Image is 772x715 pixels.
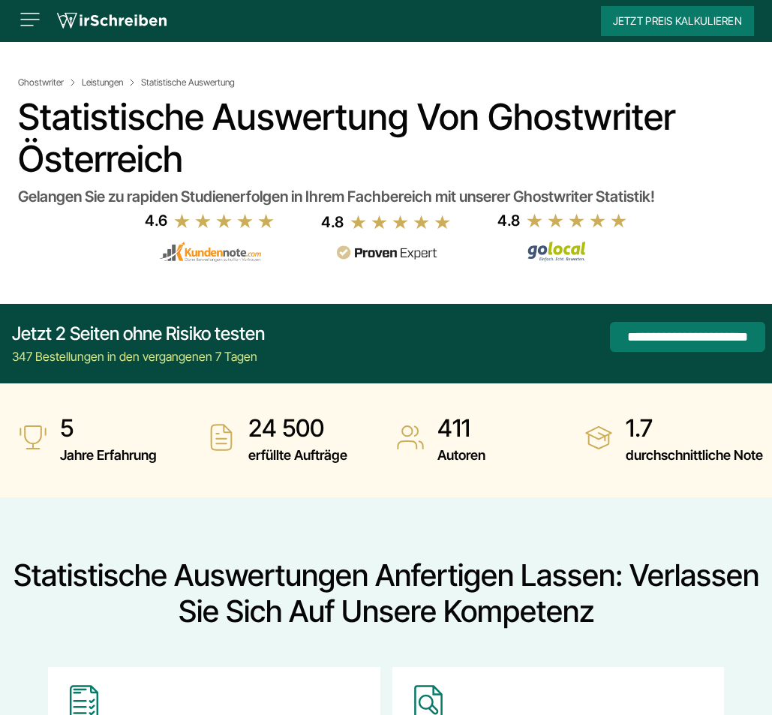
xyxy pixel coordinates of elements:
img: provenexpert reviews [335,245,437,260]
img: durchschnittliche Note [584,422,614,452]
div: Jetzt 2 Seiten ohne Risiko testen [12,322,265,346]
img: erfüllte Aufträge [206,422,236,452]
img: logo wirschreiben [57,10,167,32]
strong: 411 [437,413,485,443]
div: 4.8 [497,209,520,233]
strong: 24 500 [248,413,347,443]
img: Wirschreiben Bewertungen [512,241,614,262]
strong: 5 [60,413,157,443]
span: erfüllte Aufträge [248,443,347,467]
div: 347 Bestellungen in den vergangenen 7 Tagen [12,347,265,365]
div: 4.8 [321,210,344,234]
a: Ghostwriter [18,77,79,89]
span: Autoren [437,443,485,467]
button: Jetzt Preis kalkulieren [601,6,754,36]
div: Gelangen Sie zu rapiden Studienerfolgen in Ihrem Fachbereich mit unserer Ghostwriter Statistik! [18,185,754,209]
img: Menu open [18,8,42,32]
strong: 1.7 [626,413,763,443]
h1: Statistische Auswertung von Ghostwriter Österreich [18,96,754,180]
img: stars [173,212,275,229]
span: Jahre Erfahrung [60,443,157,467]
img: Jahre Erfahrung [18,422,48,452]
div: 4.6 [145,209,167,233]
a: Leistungen [82,77,138,89]
span: durchschnittliche Note [626,443,763,467]
img: kundennote [159,242,261,262]
img: stars [526,212,628,229]
img: Autoren [395,422,425,452]
h2: Statistische Auswertungen anfertigen lassen: Verlassen Sie sich auf unsere Kompetenz [12,557,760,629]
span: Statistische Auswertung [141,77,235,89]
img: stars [350,214,452,230]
